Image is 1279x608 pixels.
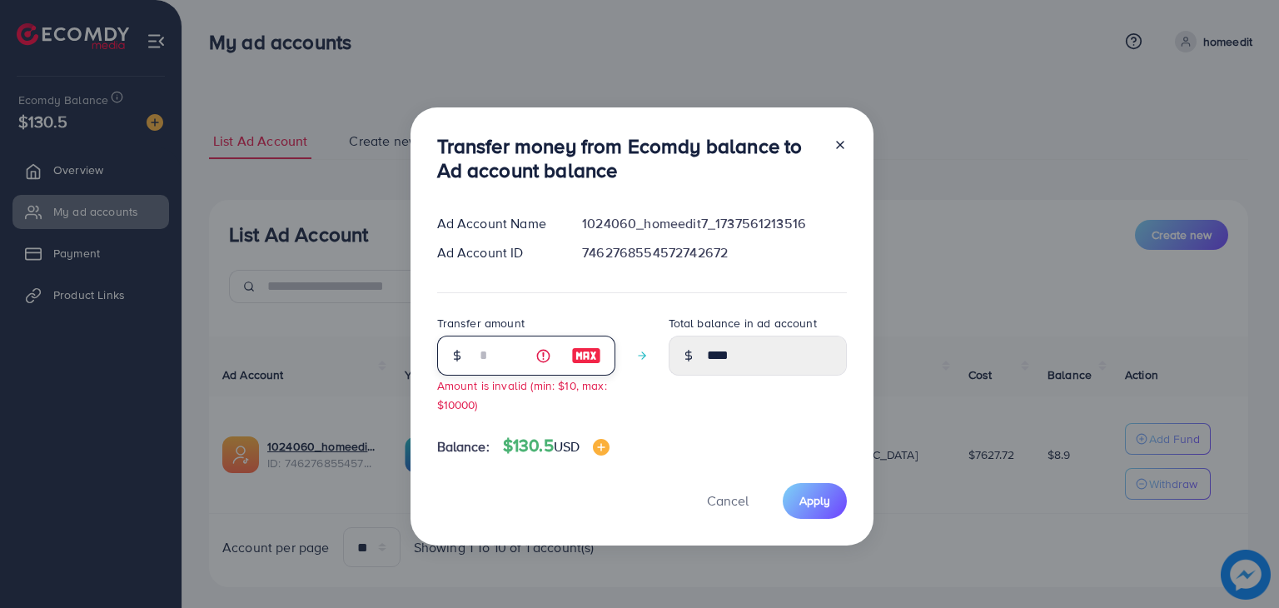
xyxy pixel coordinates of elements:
div: Ad Account Name [424,214,570,233]
span: Cancel [707,491,749,510]
div: 1024060_homeedit7_1737561213516 [569,214,859,233]
img: image [593,439,610,456]
button: Cancel [686,483,769,519]
button: Apply [783,483,847,519]
span: USD [554,437,580,456]
span: Balance: [437,437,490,456]
label: Transfer amount [437,315,525,331]
label: Total balance in ad account [669,315,817,331]
div: Ad Account ID [424,243,570,262]
div: 7462768554572742672 [569,243,859,262]
h3: Transfer money from Ecomdy balance to Ad account balance [437,134,820,182]
span: Apply [799,492,830,509]
h4: $130.5 [503,436,610,456]
small: Amount is invalid (min: $10, max: $10000) [437,377,607,412]
img: image [571,346,601,366]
